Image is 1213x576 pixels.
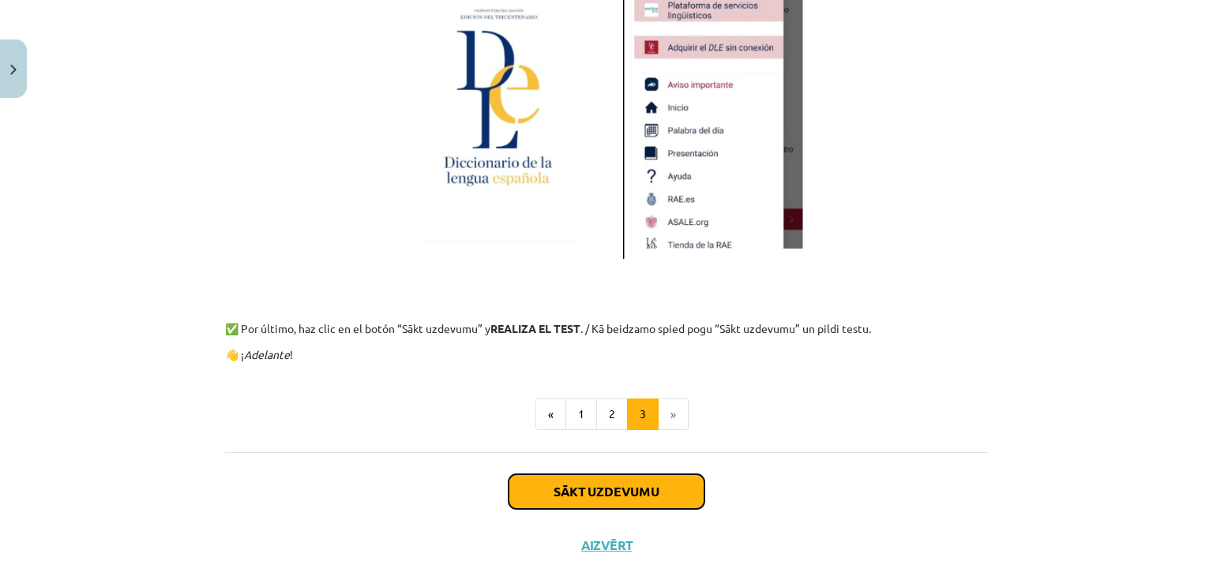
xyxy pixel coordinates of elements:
button: 3 [627,398,659,430]
p: ✅ Por último, haz clic en el botón “Sākt uzdevumu” y . / Kā beidzamo spied pogu “Sākt uzdevumu” u... [225,320,988,337]
img: icon-close-lesson-0947bae3869378f0d4975bcd49f059093ad1ed9edebbc8119c70593378902aed.svg [10,65,17,75]
button: Aizvērt [576,537,637,553]
button: Sākt uzdevumu [509,474,704,509]
b: REALIZA EL TEST [490,321,580,335]
nav: Page navigation example [225,398,988,430]
button: 1 [565,398,597,430]
p: 👋 ¡ ! [225,346,988,363]
i: Adelante [244,347,290,361]
button: 2 [596,398,628,430]
button: « [535,398,566,430]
